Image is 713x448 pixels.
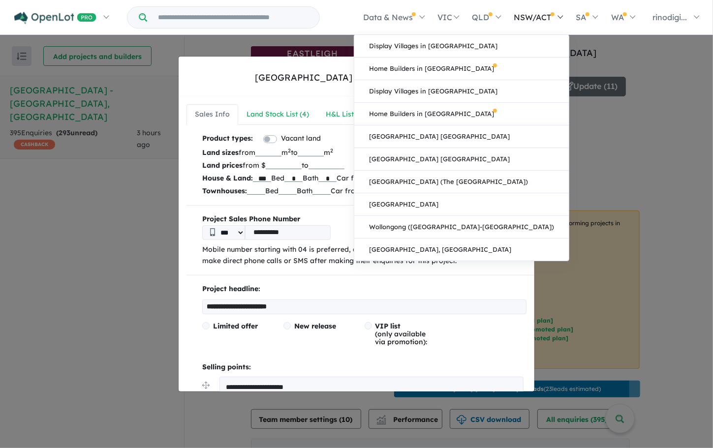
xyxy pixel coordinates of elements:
[247,109,309,120] div: Land Stock List ( 4 )
[202,172,527,184] p: Bed Bath Car from $ to $
[354,239,569,261] a: [GEOGRAPHIC_DATA], [GEOGRAPHIC_DATA]
[195,109,230,120] div: Sales Info
[354,35,569,58] a: Display Villages in [GEOGRAPHIC_DATA]
[202,146,527,159] p: from m to m
[652,12,687,22] span: rinodigi...
[294,322,336,330] span: New release
[202,148,239,157] b: Land sizes
[202,184,527,197] p: Bed Bath Car from $ to $
[354,80,569,103] a: Display Villages in [GEOGRAPHIC_DATA]
[354,193,569,216] a: [GEOGRAPHIC_DATA]
[354,58,569,80] a: Home Builders in [GEOGRAPHIC_DATA]
[330,147,333,154] sup: 2
[354,216,569,239] a: Wollongong ([GEOGRAPHIC_DATA]-[GEOGRAPHIC_DATA])
[255,71,458,84] div: [GEOGRAPHIC_DATA] - [GEOGRAPHIC_DATA]
[326,109,365,120] div: H&L List ( 7 )
[354,125,569,148] a: [GEOGRAPHIC_DATA] [GEOGRAPHIC_DATA]
[354,171,569,193] a: [GEOGRAPHIC_DATA] (The [GEOGRAPHIC_DATA])
[354,148,569,171] a: [GEOGRAPHIC_DATA] [GEOGRAPHIC_DATA]
[202,161,243,170] b: Land prices
[202,133,253,146] b: Product types:
[354,103,569,125] a: Home Builders in [GEOGRAPHIC_DATA]
[202,361,527,373] p: Selling points:
[288,147,291,154] sup: 2
[202,244,527,268] p: Mobile number starting with 04 is preferred, as this phone number will be shared with buyers to m...
[375,322,401,330] span: VIP list
[202,283,527,295] p: Project headline:
[149,7,317,28] input: Try estate name, suburb, builder or developer
[202,174,253,182] b: House & Land:
[202,382,210,389] img: drag.svg
[202,186,247,195] b: Townhouses:
[375,322,428,346] span: (only available via promotion):
[210,228,215,236] img: Phone icon
[202,213,527,225] b: Project Sales Phone Number
[213,322,258,330] span: Limited offer
[281,133,321,145] label: Vacant land
[202,159,527,172] p: from $ to
[14,12,96,24] img: Openlot PRO Logo White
